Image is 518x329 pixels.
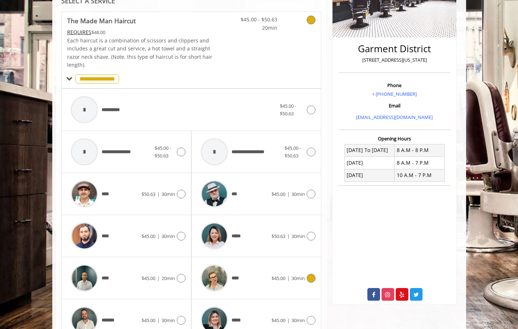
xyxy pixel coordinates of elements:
span: Each haircut is a combination of scissors and clippers and includes a great cut and service, a ho... [67,37,212,68]
td: 10 A.M - 7 P.M [395,169,445,181]
span: 30min [162,191,175,197]
span: 30min [291,275,305,281]
td: 8 A.M - 8 P.M [395,144,445,156]
span: 20min [234,24,277,32]
span: | [157,233,160,239]
h3: Phone [340,83,448,88]
span: $45.00 [142,233,155,239]
span: $45.00 - $50.63 [234,16,277,24]
span: | [157,317,160,324]
span: $45.00 - $50.63 [280,103,296,117]
span: 20min [162,275,175,281]
h3: Email [340,103,448,108]
td: [DATE] To [DATE] [344,144,395,156]
div: $48.00 [67,28,213,36]
a: + [PHONE_NUMBER] [372,91,417,97]
td: [DATE] [344,157,395,169]
h2: Garment District [340,44,448,54]
span: 30min [162,233,175,239]
span: | [157,275,160,281]
span: | [157,191,160,197]
a: [EMAIL_ADDRESS][DOMAIN_NAME] [356,114,433,120]
span: 30min [291,191,305,197]
span: $45.00 [272,275,285,281]
p: [STREET_ADDRESS][US_STATE] [340,56,448,64]
span: $50.63 [142,191,155,197]
span: 30min [291,317,305,324]
span: 30min [291,233,305,239]
span: $45.00 [272,191,285,197]
td: [DATE] [344,169,395,181]
span: | [287,275,290,281]
td: 8 A.M - 7 P.M [395,157,445,169]
h3: Opening Hours [339,136,450,141]
span: | [287,317,290,324]
span: 30min [162,317,175,324]
span: | [287,191,290,197]
span: This service needs some Advance to be paid before we block your appointment [67,29,91,36]
span: $45.00 [142,275,155,281]
span: $45.00 [272,317,285,324]
span: $45.00 [142,317,155,324]
span: $45.00 - $50.63 [285,145,301,159]
span: | [287,233,290,239]
span: $50.63 [272,233,285,239]
span: $45.00 - $50.63 [155,145,171,159]
b: The Made Man Haircut [67,16,136,26]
